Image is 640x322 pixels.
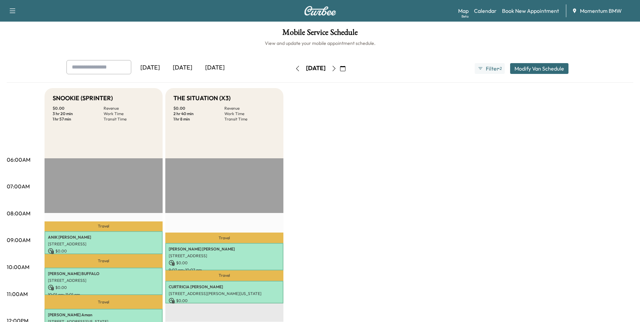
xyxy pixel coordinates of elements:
[48,271,159,276] p: [PERSON_NAME] BUFFALO
[169,291,280,296] p: [STREET_ADDRESS][PERSON_NAME][US_STATE]
[169,246,280,252] p: [PERSON_NAME] [PERSON_NAME]
[165,270,283,281] p: Travel
[199,60,231,76] div: [DATE]
[7,156,30,164] p: 06:00AM
[45,295,163,309] p: Travel
[104,116,155,122] p: Transit Time
[462,14,469,19] div: Beta
[173,93,230,103] h5: THE SITUATION (X3)
[498,67,499,70] span: ●
[166,60,199,76] div: [DATE]
[134,60,166,76] div: [DATE]
[48,235,159,240] p: ANIK [PERSON_NAME]
[7,28,633,40] h1: Mobile Service Schedule
[306,64,326,73] div: [DATE]
[169,284,280,290] p: CURTRICIA [PERSON_NAME]
[7,263,29,271] p: 10:00AM
[7,182,30,190] p: 07:00AM
[475,63,504,74] button: Filter●2
[502,7,559,15] a: Book New Appointment
[104,106,155,111] p: Revenue
[224,106,275,111] p: Revenue
[173,106,224,111] p: $ 0.00
[53,93,113,103] h5: SNOOKIE (SPRINTER)
[48,241,159,247] p: [STREET_ADDRESS]
[500,66,502,71] span: 2
[7,290,28,298] p: 11:00AM
[474,7,497,15] a: Calendar
[7,40,633,47] h6: View and update your mobile appointment schedule.
[48,312,159,318] p: [PERSON_NAME] Aman
[458,7,469,15] a: MapBeta
[7,236,30,244] p: 09:00AM
[165,233,283,243] p: Travel
[53,116,104,122] p: 1 hr 57 min
[48,292,159,297] p: 10:01 am - 11:01 am
[224,116,275,122] p: Transit Time
[45,254,163,268] p: Travel
[224,111,275,116] p: Work Time
[173,116,224,122] p: 1 hr 8 min
[304,6,336,16] img: Curbee Logo
[169,260,280,266] p: $ 0.00
[169,253,280,259] p: [STREET_ADDRESS]
[48,278,159,283] p: [STREET_ADDRESS]
[510,63,568,74] button: Modify Van Schedule
[169,267,280,273] p: 9:07 am - 10:07 am
[7,209,30,217] p: 08:00AM
[48,285,159,291] p: $ 0.00
[173,111,224,116] p: 2 hr 40 min
[45,221,163,232] p: Travel
[48,248,159,254] p: $ 0.00
[486,64,498,73] span: Filter
[53,111,104,116] p: 3 hr 20 min
[104,111,155,116] p: Work Time
[580,7,622,15] span: Momentum BMW
[169,298,280,304] p: $ 0.00
[53,106,104,111] p: $ 0.00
